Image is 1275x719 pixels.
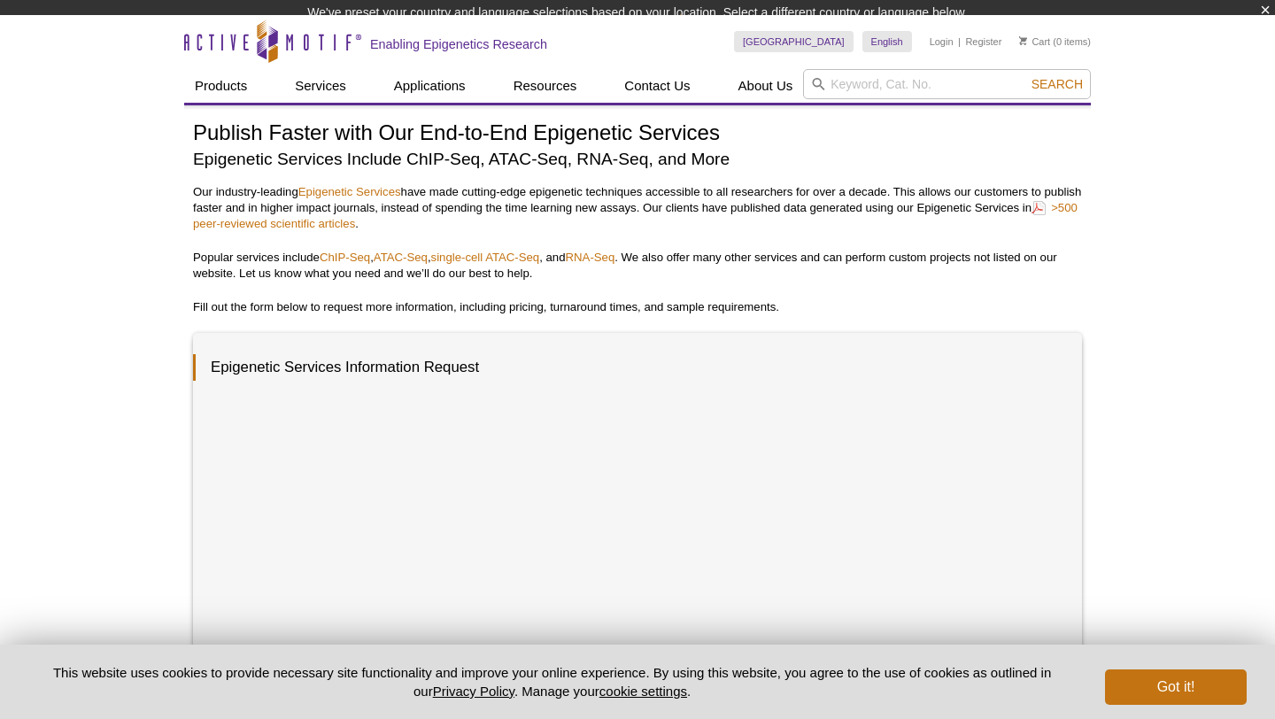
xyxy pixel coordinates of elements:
a: Services [284,69,357,103]
img: Your Cart [1019,36,1027,45]
img: Change Here [680,13,727,55]
li: (0 items) [1019,31,1091,52]
a: Privacy Policy [433,684,514,699]
a: >500 peer-reviewed scientific articles [193,199,1078,232]
a: single-cell ATAC-Seq [431,251,540,264]
button: Got it! [1105,669,1247,705]
a: Epigenetic Services [298,185,401,198]
li: | [958,31,961,52]
h2: Enabling Epigenetics Research [370,36,547,52]
a: About Us [728,69,804,103]
a: English [862,31,912,52]
a: Contact Us [614,69,700,103]
button: Search [1026,76,1088,92]
a: Products [184,69,258,103]
a: ATAC-Seq [374,251,428,264]
input: Keyword, Cat. No. [803,69,1091,99]
h3: Epigenetic Services Information Request [193,354,1064,381]
a: Cart [1019,35,1050,48]
a: [GEOGRAPHIC_DATA] [734,31,854,52]
p: This website uses cookies to provide necessary site functionality and improve your online experie... [28,663,1076,700]
p: Our industry-leading have made cutting-edge epigenetic techniques accessible to all researchers f... [193,184,1082,232]
p: Fill out the form below to request more information, including pricing, turnaround times, and sam... [193,299,1082,315]
a: RNA-Seq [566,251,615,264]
a: Resources [503,69,588,103]
a: Register [965,35,1001,48]
span: Search [1032,77,1083,91]
button: cookie settings [599,684,687,699]
a: Applications [383,69,476,103]
a: ChIP-Seq [320,251,370,264]
h2: Epigenetic Services Include ChIP-Seq, ATAC-Seq, RNA-Seq, and More [193,147,1082,171]
h1: Publish Faster with Our End-to-End Epigenetic Services [193,121,1082,147]
a: Login [930,35,954,48]
p: Popular services include , , , and . We also offer many other services and can perform custom pro... [193,250,1082,282]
